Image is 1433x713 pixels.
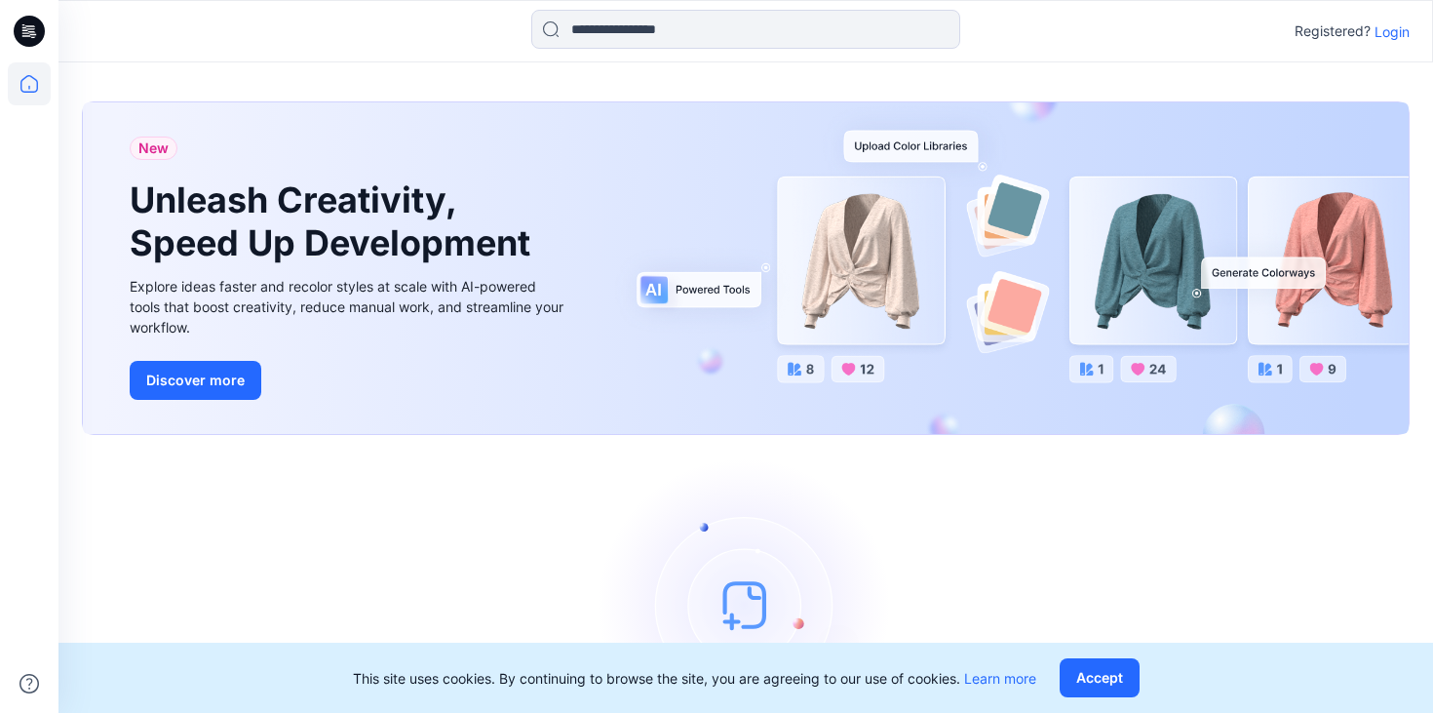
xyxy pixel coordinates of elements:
[130,361,568,400] a: Discover more
[130,179,539,263] h1: Unleash Creativity, Speed Up Development
[964,670,1036,687] a: Learn more
[130,276,568,337] div: Explore ideas faster and recolor styles at scale with AI-powered tools that boost creativity, red...
[353,668,1036,689] p: This site uses cookies. By continuing to browse the site, you are agreeing to our use of cookies.
[1375,21,1410,42] p: Login
[138,137,169,160] span: New
[130,361,261,400] button: Discover more
[1060,658,1140,697] button: Accept
[1295,20,1371,43] p: Registered?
